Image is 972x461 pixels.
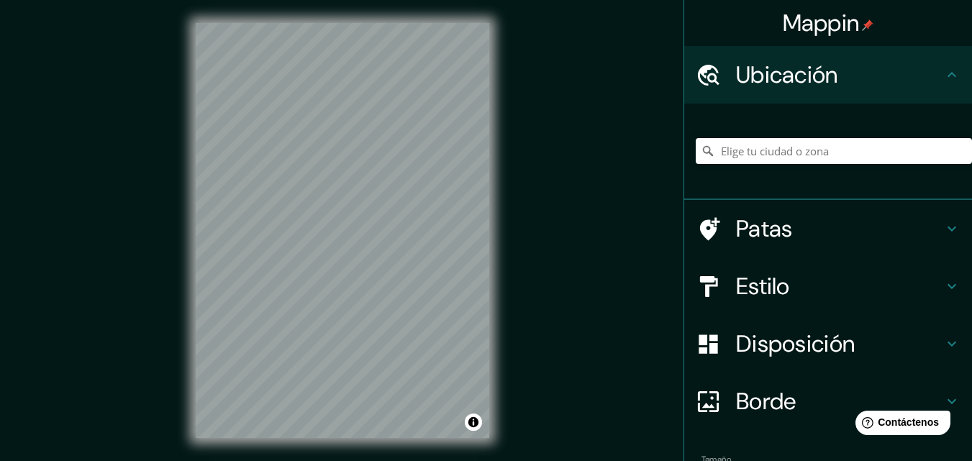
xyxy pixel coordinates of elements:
[696,138,972,164] input: Elige tu ciudad o zona
[684,373,972,430] div: Borde
[684,257,972,315] div: Estilo
[736,60,838,90] font: Ubicación
[684,46,972,104] div: Ubicación
[844,405,956,445] iframe: Lanzador de widgets de ayuda
[465,414,482,431] button: Activar o desactivar atribución
[783,8,860,38] font: Mappin
[196,23,489,438] canvas: Mapa
[862,19,873,31] img: pin-icon.png
[736,386,796,416] font: Borde
[736,329,855,359] font: Disposición
[684,200,972,257] div: Patas
[736,271,790,301] font: Estilo
[684,315,972,373] div: Disposición
[736,214,793,244] font: Patas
